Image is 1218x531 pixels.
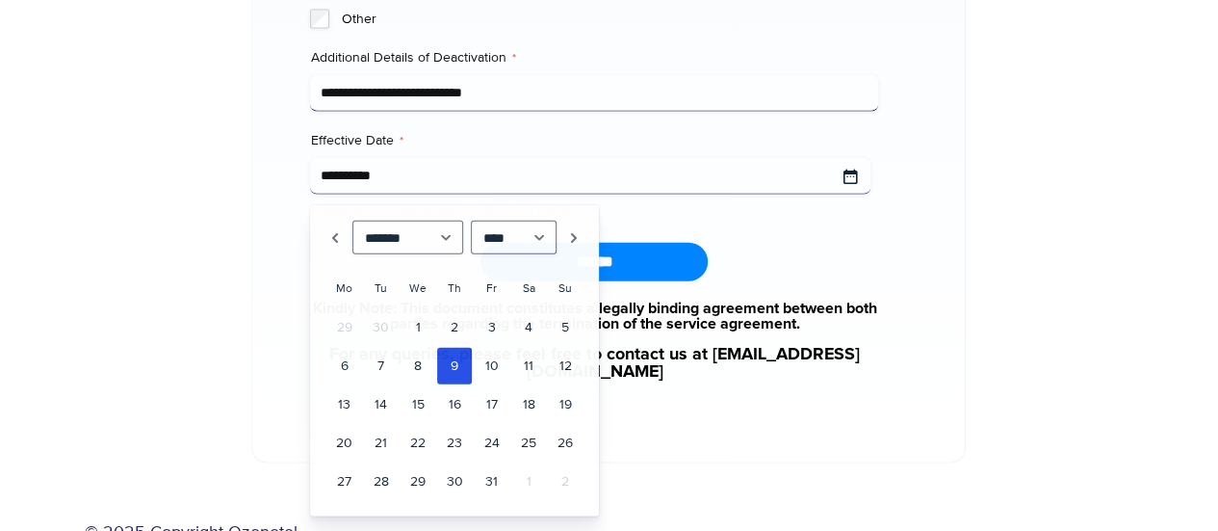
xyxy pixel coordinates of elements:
a: 3 [474,309,508,346]
a: 24 [474,425,508,462]
select: Select month [352,221,463,254]
a: 20 [326,425,361,462]
span: Tuesday [375,281,387,296]
label: Other [341,10,878,29]
a: 8 [401,348,435,385]
span: 30 [364,309,399,346]
a: 23 [437,425,472,462]
a: Next [564,221,583,254]
a: 17 [474,386,508,423]
a: 21 [364,425,399,462]
a: 1 [401,309,435,346]
span: 1 [511,464,546,500]
a: 25 [511,425,546,462]
a: 11 [511,348,546,385]
a: 5 [548,309,583,346]
a: 16 [437,386,472,423]
a: 22 [401,425,435,462]
a: 27 [326,464,361,500]
a: 12 [548,348,583,385]
a: 19 [548,386,583,423]
a: 29 [401,464,435,500]
a: 4 [511,309,546,346]
a: 13 [326,386,361,423]
span: 29 [326,309,361,346]
span: Thursday [448,281,461,296]
span: Saturday [522,281,534,296]
a: 28 [364,464,399,500]
a: 7 [364,348,399,385]
a: 10 [474,348,508,385]
span: Sunday [558,281,572,296]
a: 31 [474,464,508,500]
span: Monday [336,281,352,296]
span: 2 [548,464,583,500]
a: 26 [548,425,583,462]
a: 18 [511,386,546,423]
a: 30 [437,464,472,500]
label: Additional Details of Deactivation [310,48,878,67]
div: Please select a date at least 30 days from [DATE] [310,202,878,221]
span: Friday [486,281,497,296]
a: 6 [326,348,361,385]
a: 2 [437,309,472,346]
span: Wednesday [409,281,427,296]
label: Effective Date [310,131,878,150]
a: 9 [437,348,472,385]
a: 14 [364,386,399,423]
a: 15 [401,386,435,423]
a: Prev [325,221,345,254]
select: Select year [471,221,557,254]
